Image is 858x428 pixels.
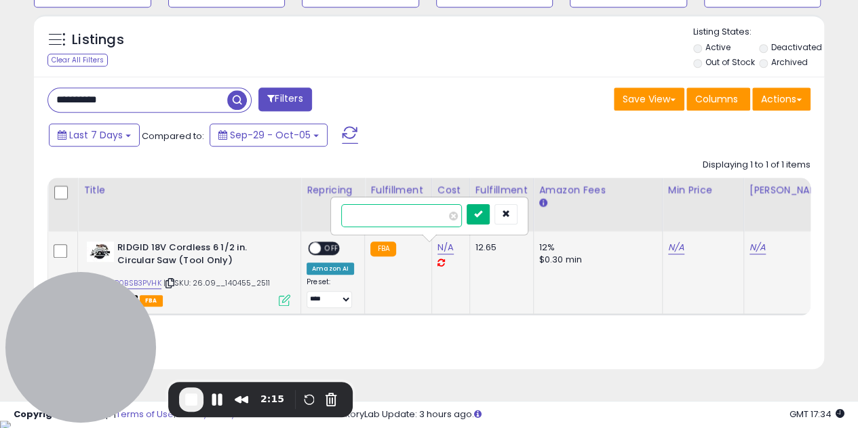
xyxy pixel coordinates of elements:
div: [PERSON_NAME] [749,183,830,197]
div: Amazon AI [307,262,354,275]
img: 41xOMYvJUFL._SL40_.jpg [87,241,114,262]
div: Fulfillment [370,183,425,197]
div: Cost [437,183,464,197]
a: N/A [437,241,454,254]
div: Min Price [668,183,738,197]
span: Columns [695,92,738,106]
div: Repricing [307,183,359,197]
label: Active [705,41,730,53]
label: Out of Stock [705,56,754,68]
button: Columns [686,87,750,111]
span: Last 7 Days [69,128,123,142]
div: ASIN: [87,241,290,305]
div: Displaying 1 to 1 of 1 items [703,159,811,172]
span: Compared to: [142,130,204,142]
div: 12% [539,241,652,254]
button: Filters [258,87,311,111]
span: Sep-29 - Oct-05 [230,128,311,142]
div: Amazon Fees [539,183,657,197]
label: Deactivated [771,41,822,53]
div: Clear All Filters [47,54,108,66]
div: Last InventoryLab Update: 3 hours ago. [305,408,844,421]
a: N/A [668,241,684,254]
button: Last 7 Days [49,123,140,147]
button: Actions [752,87,811,111]
div: $0.30 min [539,254,652,266]
div: Preset: [307,277,354,308]
h5: Listings [72,31,124,50]
a: N/A [749,241,766,254]
span: | SKU: 26.09__140455_2511 [163,277,270,288]
small: Amazon Fees. [539,197,547,210]
div: Fulfillment Cost [475,183,528,212]
button: Save View [614,87,684,111]
label: Archived [771,56,808,68]
div: 12.65 [475,241,523,254]
small: FBA [370,241,395,256]
button: Sep-29 - Oct-05 [210,123,328,147]
p: Listing States: [693,26,824,39]
b: RIDGID 18V Cordless 6 1/2 in. Circular Saw (Tool Only) [117,241,282,270]
span: OFF [321,243,343,254]
div: Title [83,183,295,197]
span: 2025-10-13 17:34 GMT [789,408,844,421]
